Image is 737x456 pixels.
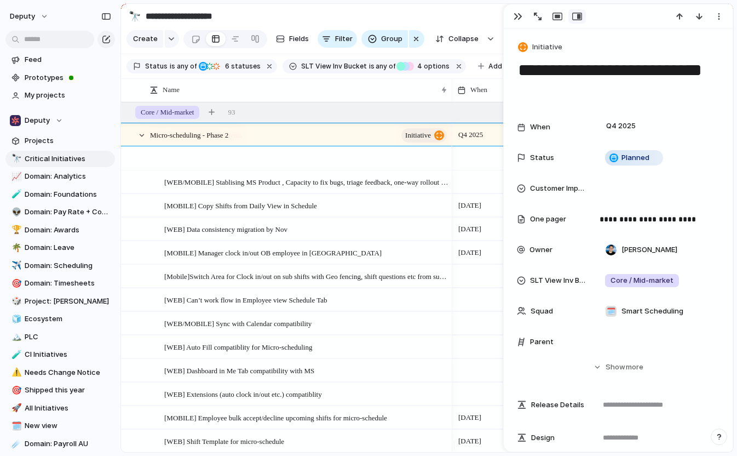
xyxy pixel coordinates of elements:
span: options [414,61,450,71]
span: [WEB] Shift Template for micro-schedule [164,435,284,447]
a: 🎲Project: [PERSON_NAME] [5,293,115,310]
span: Domain: Scheduling [25,260,111,271]
span: Status [530,152,554,163]
div: ✈️ [11,259,19,272]
div: 🎯 [11,384,19,397]
span: [WEB] Extensions (auto clock in/out etc.) compatiblity [164,387,322,400]
span: [WEB/MOBILE] Sync with Calendar compatibility [164,317,312,329]
button: initiative [401,128,447,142]
a: 🎯Shipped this year [5,382,115,398]
button: Group [361,30,408,48]
a: 🏆Domain: Awards [5,222,115,238]
span: My projects [25,90,111,101]
span: Domain: Leave [25,242,111,253]
button: Fields [272,30,313,48]
button: 🧪 [10,349,21,360]
span: [WEB] Dashboard in Me Tab compatibility with MS [164,364,314,377]
div: 🔭 [129,9,141,24]
button: 🧪 [10,189,21,200]
button: 🏔️ [10,332,21,343]
button: 🏆 [10,225,21,236]
span: Q4 2025 [456,128,486,141]
button: 🧊 [10,314,21,324]
button: Filter [318,30,357,48]
span: All Initiatives [25,403,111,414]
div: 👽 [11,206,19,219]
span: Filter [335,33,353,44]
a: 🗓️New view [5,418,115,434]
span: [Mobile]Switch Area for Clock in/out on sub shifts with Geo fencing, shift questions etc from sub... [164,270,448,282]
span: is [170,61,175,71]
a: 🧪Domain: Foundations [5,186,115,203]
span: more [626,362,643,373]
div: ⚠️ [11,366,19,379]
span: Project: [PERSON_NAME] [25,296,111,307]
button: 🗓️ [10,420,21,431]
span: Planned [621,152,649,163]
span: Projects [25,135,111,146]
span: Deputy [25,115,50,126]
button: 🔭 [10,153,21,164]
span: Needs Change Notice [25,367,111,378]
span: [DATE] [456,246,484,259]
span: [DATE] [456,411,484,424]
a: 🎯Domain: Timesheets [5,275,115,292]
span: Release Details [531,400,584,411]
a: ⚠️Needs Change Notice [5,364,115,381]
span: [DATE] [456,435,484,448]
a: 🚀All Initiatives [5,400,115,417]
span: [WEB] Auto Fill compatiblity for Micro-scheduling [164,340,312,353]
span: Critical Initiatives [25,153,111,164]
div: 📈Domain: Analytics [5,168,115,185]
span: Collapse [448,33,479,44]
span: [WEB/MOBILE] Stablising MS Product , Capacity to fix bugs, triage feedback, one-way rollout etc. [164,175,448,188]
a: 🧊Ecosystem [5,311,115,327]
div: 🧪CI Initiatives [5,346,115,363]
span: CI Initiatives [25,349,111,360]
span: 93 [228,107,235,118]
span: Shipped this year [25,385,111,396]
span: [WEB] Can’t work flow in Employee view Schedule Tab [164,293,327,306]
span: [MOBILE] Manager clock in/out OB employee in [GEOGRAPHIC_DATA] [164,246,382,259]
span: initiative [405,128,431,143]
button: 🎲 [10,296,21,307]
span: Add filter [488,61,520,71]
span: Customer Impact [530,183,587,194]
div: 🔭Critical Initiatives [5,151,115,167]
button: ⚠️ [10,367,21,378]
div: ☄️Domain: Payroll AU [5,436,115,452]
span: SLT View Inv Bucket [530,275,587,286]
button: 6 statuses [198,60,263,72]
button: Collapse [429,30,484,48]
span: Owner [529,244,552,255]
div: 🧊 [11,313,19,326]
span: Smart Scheduling [621,306,683,317]
span: 4 [414,62,424,70]
span: 6 [222,62,231,70]
div: 🗓️ [606,306,617,317]
span: New view [25,420,111,431]
button: 🎯 [10,278,21,289]
span: [WEB] Data consistency migration by Nov [164,223,287,235]
span: [DATE] [456,223,484,236]
span: Prototypes [25,72,111,83]
span: Core / Mid-market [611,275,673,286]
a: Feed [5,52,115,68]
span: Domain: Timesheets [25,278,111,289]
span: Name [163,84,180,95]
button: Initiative [516,39,566,55]
span: [MOBILE] Employee bulk accept/decline upcoming shifts for micro-schedule [164,411,387,424]
div: 🗓️ [11,420,19,432]
span: Fields [289,33,309,44]
button: 📈 [10,171,21,182]
div: 🚀 [11,402,19,414]
button: isany of [367,60,398,72]
button: ✈️ [10,260,21,271]
span: Feed [25,54,111,65]
span: any of [375,61,396,71]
